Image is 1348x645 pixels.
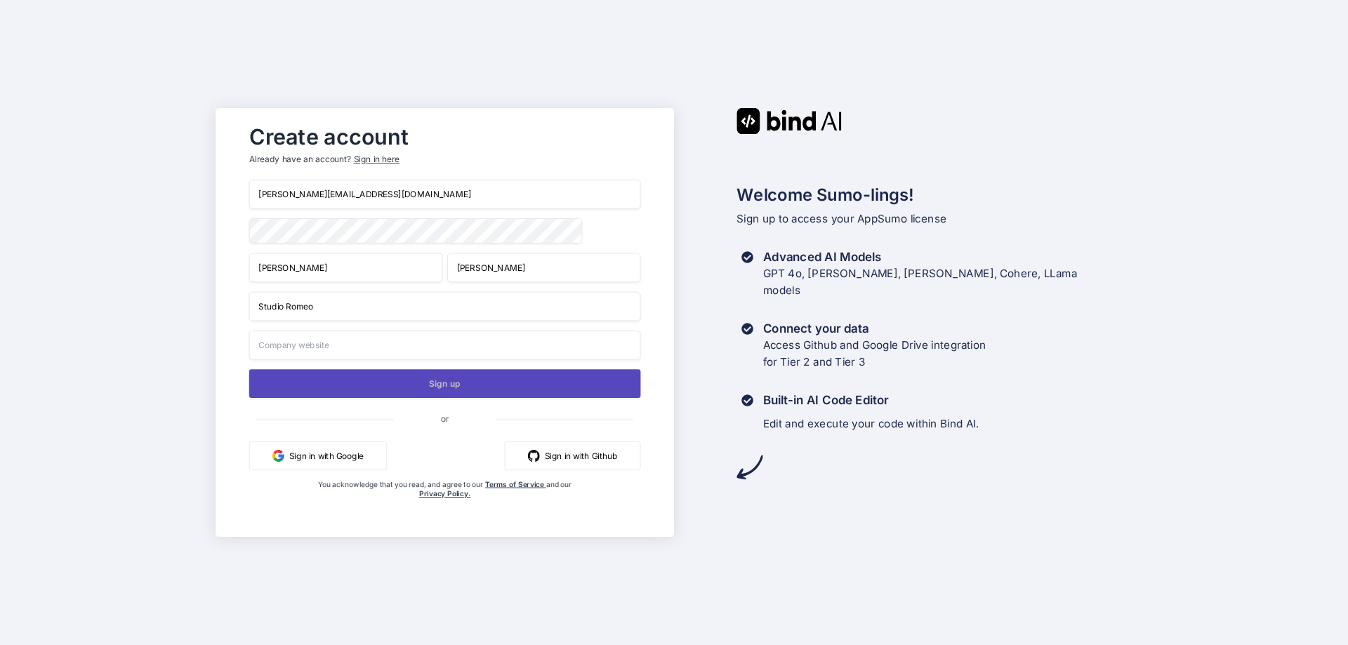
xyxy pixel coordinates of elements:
img: arrow [736,454,762,480]
p: Already have an account? [249,154,641,166]
span: or [393,404,496,433]
input: Your company name [249,292,641,321]
h3: Connect your data [763,321,986,338]
p: GPT 4o, [PERSON_NAME], [PERSON_NAME], Cohere, LLama models [763,265,1078,299]
input: Company website [249,331,641,360]
h3: Advanced AI Models [763,249,1078,266]
img: google [272,450,284,462]
div: You acknowledge that you read, and agree to our and our [315,479,576,527]
p: Edit and execute your code within Bind AI. [763,416,979,433]
button: Sign up [249,369,641,398]
input: First Name [249,253,442,282]
div: Sign in here [354,154,399,166]
p: Access Github and Google Drive integration for Tier 2 and Tier 3 [763,337,986,371]
h2: Welcome Sumo-lings! [736,182,1132,207]
button: Sign in with Github [505,441,641,470]
a: Privacy Policy. [419,489,470,498]
h3: Built-in AI Code Editor [763,392,979,409]
input: Last Name [447,253,640,282]
button: Sign in with Google [249,441,387,470]
a: Terms of Service [485,479,546,488]
p: Sign up to access your AppSumo license [736,211,1132,227]
img: Bind AI logo [736,108,842,134]
input: Email [249,180,641,209]
h2: Create account [249,127,641,146]
img: github [528,450,540,462]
